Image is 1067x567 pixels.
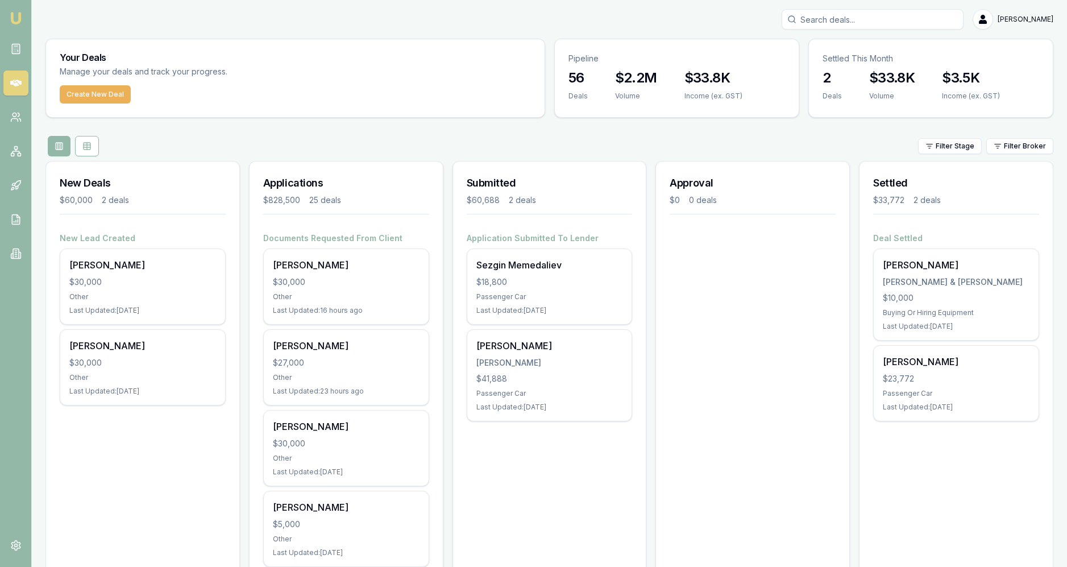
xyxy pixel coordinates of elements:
[273,535,420,544] div: Other
[476,258,623,272] div: Sezgin Memedaliev
[883,389,1029,398] div: Passenger Car
[69,339,216,353] div: [PERSON_NAME]
[615,69,657,87] h3: $2.2M
[273,420,420,433] div: [PERSON_NAME]
[914,194,941,206] div: 2 deals
[60,175,226,191] h3: New Deals
[273,339,420,353] div: [PERSON_NAME]
[69,373,216,382] div: Other
[883,276,1029,288] div: [PERSON_NAME] & [PERSON_NAME]
[60,233,226,244] h4: New Lead Created
[942,69,1000,87] h3: $3.5K
[263,194,300,206] div: $828,500
[883,292,1029,304] div: $10,000
[684,92,742,101] div: Income (ex. GST)
[273,373,420,382] div: Other
[273,548,420,557] div: Last Updated: [DATE]
[670,175,836,191] h3: Approval
[69,306,216,315] div: Last Updated: [DATE]
[69,276,216,288] div: $30,000
[568,53,785,64] p: Pipeline
[883,322,1029,331] div: Last Updated: [DATE]
[873,194,904,206] div: $33,772
[60,53,531,62] h3: Your Deals
[476,339,623,353] div: [PERSON_NAME]
[273,276,420,288] div: $30,000
[273,292,420,301] div: Other
[873,233,1039,244] h4: Deal Settled
[615,92,657,101] div: Volume
[509,194,536,206] div: 2 deals
[568,92,588,101] div: Deals
[476,357,623,369] div: [PERSON_NAME]
[883,373,1029,384] div: $23,772
[883,258,1029,272] div: [PERSON_NAME]
[476,389,623,398] div: Passenger Car
[476,373,623,384] div: $41,888
[69,357,216,369] div: $30,000
[869,92,915,101] div: Volume
[823,92,842,101] div: Deals
[684,69,742,87] h3: $33.8K
[273,438,420,449] div: $30,000
[102,194,129,206] div: 2 deals
[942,92,1000,101] div: Income (ex. GST)
[273,306,420,315] div: Last Updated: 16 hours ago
[1004,142,1046,151] span: Filter Broker
[823,53,1039,64] p: Settled This Month
[69,258,216,272] div: [PERSON_NAME]
[69,387,216,396] div: Last Updated: [DATE]
[263,175,429,191] h3: Applications
[476,403,623,412] div: Last Updated: [DATE]
[476,292,623,301] div: Passenger Car
[273,258,420,272] div: [PERSON_NAME]
[60,65,351,78] p: Manage your deals and track your progress.
[568,69,588,87] h3: 56
[873,175,1039,191] h3: Settled
[60,194,93,206] div: $60,000
[467,233,633,244] h4: Application Submitted To Lender
[883,355,1029,369] div: [PERSON_NAME]
[273,387,420,396] div: Last Updated: 23 hours ago
[823,69,842,87] h3: 2
[476,276,623,288] div: $18,800
[69,292,216,301] div: Other
[309,194,341,206] div: 25 deals
[476,306,623,315] div: Last Updated: [DATE]
[273,357,420,369] div: $27,000
[273,454,420,463] div: Other
[782,9,964,30] input: Search deals
[936,142,974,151] span: Filter Stage
[670,194,680,206] div: $0
[918,138,982,154] button: Filter Stage
[9,11,23,25] img: emu-icon-u.png
[869,69,915,87] h3: $33.8K
[689,194,717,206] div: 0 deals
[883,403,1029,412] div: Last Updated: [DATE]
[883,308,1029,317] div: Buying Or Hiring Equipment
[263,233,429,244] h4: Documents Requested From Client
[273,519,420,530] div: $5,000
[998,15,1053,24] span: [PERSON_NAME]
[467,194,500,206] div: $60,688
[60,85,131,104] button: Create New Deal
[273,467,420,477] div: Last Updated: [DATE]
[986,138,1053,154] button: Filter Broker
[273,500,420,514] div: [PERSON_NAME]
[467,175,633,191] h3: Submitted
